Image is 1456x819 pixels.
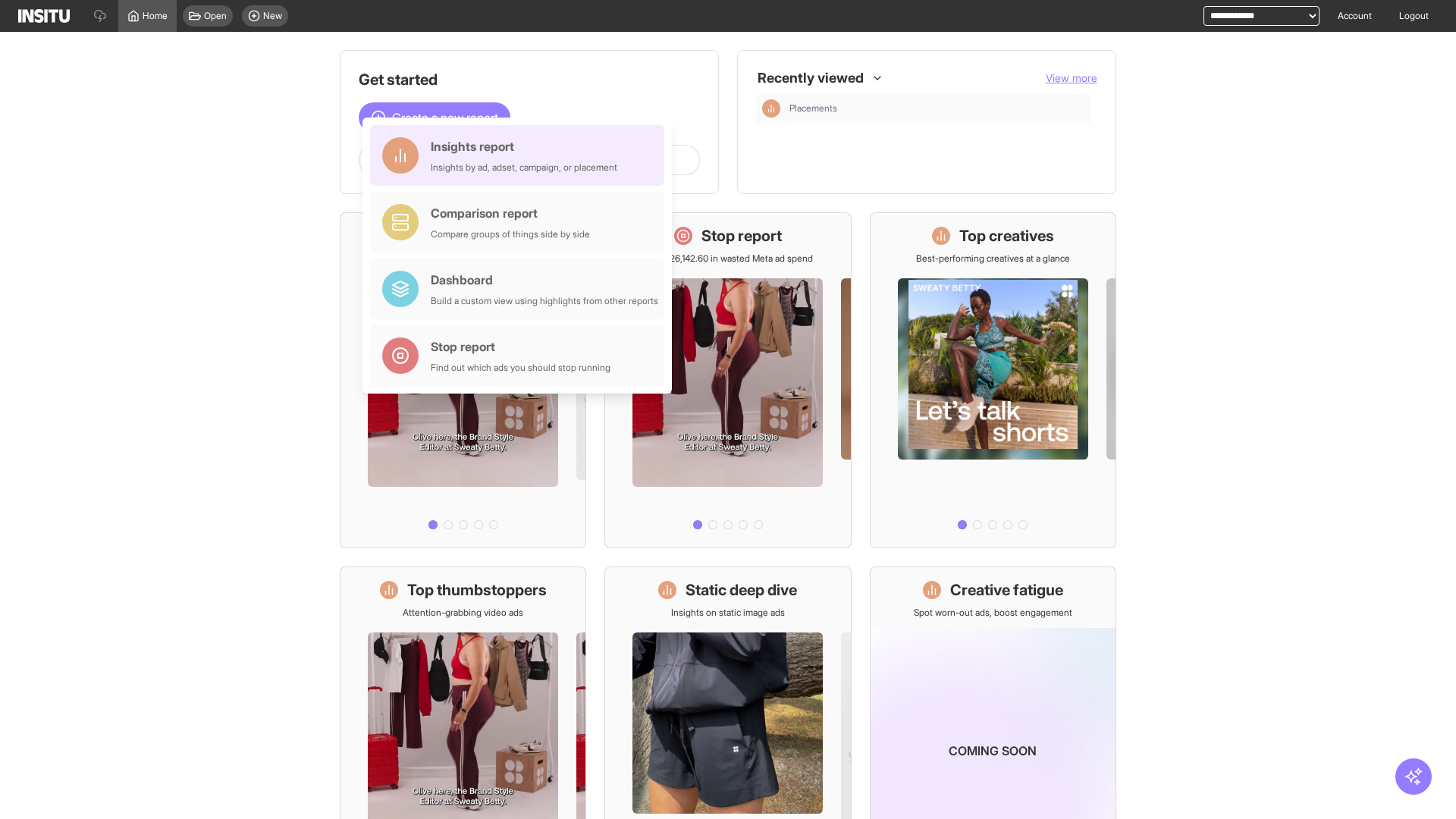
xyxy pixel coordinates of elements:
p: Best-performing creatives at a glance [916,253,1070,265]
div: Insights report [431,137,617,155]
img: Logo [18,9,70,23]
span: Open [204,10,227,22]
p: Save £26,142.60 in wasted Meta ad spend [642,253,813,265]
a: Stop reportSave £26,142.60 in wasted Meta ad spend [604,212,851,548]
button: Create a new report [359,102,510,133]
div: Build a custom view using highlights from other reports [431,295,658,307]
p: Attention-grabbing video ads [403,607,523,619]
span: View more [1046,71,1097,84]
h1: Stop report [701,225,782,246]
div: Find out which ads you should stop running [431,362,610,374]
button: View more [1046,71,1097,86]
a: What's live nowSee all active ads instantly [340,212,586,548]
div: Compare groups of things side by side [431,228,590,240]
span: Create a new report [392,108,498,127]
h1: Get started [359,69,700,90]
div: Insights by ad, adset, campaign, or placement [431,162,617,174]
a: Top creativesBest-performing creatives at a glance [870,212,1116,548]
h1: Top creatives [959,225,1054,246]
span: Home [143,10,168,22]
span: Placements [789,102,837,115]
div: Dashboard [431,271,658,289]
h1: Static deep dive [686,579,797,601]
div: Comparison report [431,204,590,222]
p: Insights on static image ads [671,607,785,619]
span: Placements [789,102,1085,115]
span: New [263,10,282,22]
div: Insights [762,99,780,118]
h1: Top thumbstoppers [407,579,547,601]
div: Stop report [431,337,610,356]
